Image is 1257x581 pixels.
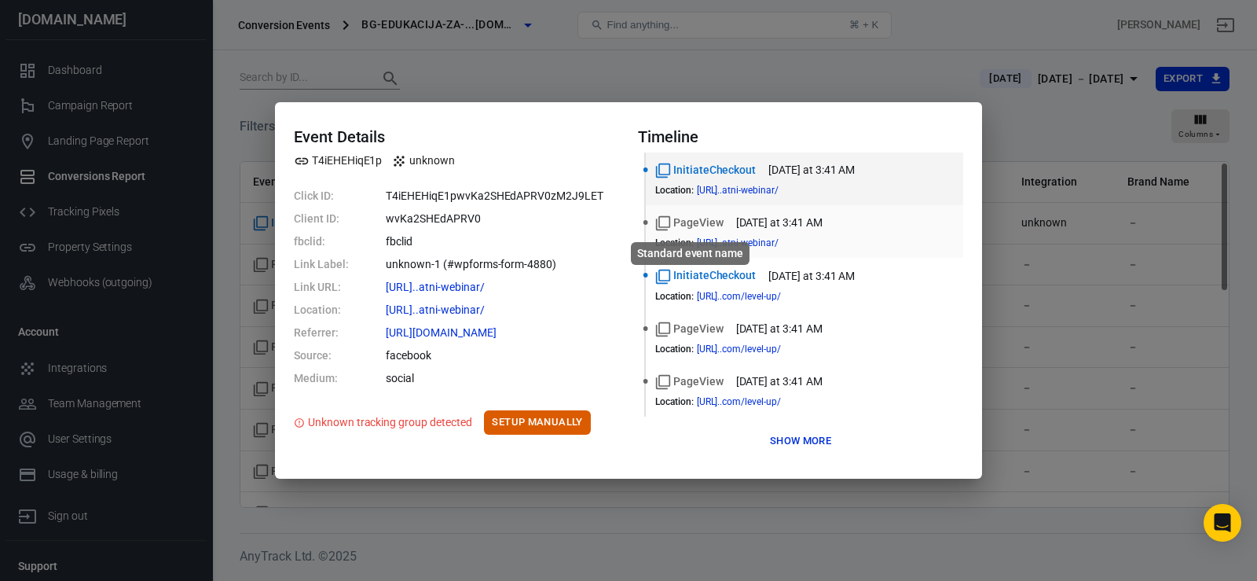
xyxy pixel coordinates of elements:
[697,397,809,406] span: https://bg-edukacija-za-frizere.com/level-up/
[294,234,348,250] dt: fbclid:
[294,279,348,296] dt: Link URL:
[391,153,455,169] span: Integration
[768,162,855,178] time: 2025-09-27T03:41:46+02:00
[655,321,724,337] span: Standard event name
[484,410,590,435] button: Setup Manually
[308,413,471,432] div: Unknown tracking group detected
[294,153,382,169] span: Property
[386,281,512,292] span: https://bg-edukacija-za-frizere.com/prijava-na-besplatni-webinar/
[386,347,619,364] dd: facebook
[697,238,807,248] span: https://bg-edukacija-za-frizere.com/prijava-na-besplatni-webinar/
[386,234,619,250] dd: fbclid
[655,185,694,196] dt: Location :
[386,370,619,387] dd: social
[386,188,619,204] dd: T4iEHEHiqE1pwvKa2SHEdAPRV0zM2J9LET
[294,188,348,204] dt: Click ID:
[768,268,855,285] time: 2025-09-27T03:41:37+02:00
[294,256,348,273] dt: Link Label:
[386,304,512,315] span: https://bg-edukacija-za-frizere.com/prijava-na-besplatni-webinar/
[736,321,823,337] time: 2025-09-27T03:41:33+02:00
[655,267,756,284] span: Standard event name
[386,211,619,227] dd: wvKa2SHEdAPRV0
[294,302,348,318] dt: Location:
[655,396,694,407] dt: Location :
[736,373,823,390] time: 2025-09-27T03:41:27+02:00
[655,162,756,178] span: Standard event name
[655,344,694,355] dt: Location :
[386,256,619,273] dd: unknown-1 (#wpforms-form-4880)
[655,215,724,231] span: Standard event name
[655,373,724,390] span: Standard event name
[697,292,809,301] span: https://bg-edukacija-za-frizere.com/level-up/
[631,242,749,265] div: Standard event name
[697,344,809,354] span: https://bg-edukacija-za-frizere.com/level-up/
[294,325,348,341] dt: Referrer:
[697,186,807,195] span: https://bg-edukacija-za-frizere.com/prijava-na-besplatni-webinar/
[294,127,619,146] h4: Event Details
[294,370,348,387] dt: Medium:
[766,429,835,454] button: Show more
[638,127,963,146] h4: Timeline
[1204,504,1241,542] div: Open Intercom Messenger
[386,327,524,338] span: https://adsmanager.facebook.com/
[736,215,823,231] time: 2025-09-27T03:41:40+02:00
[655,291,694,302] dt: Location :
[294,211,348,227] dt: Client ID:
[294,347,348,364] dt: Source:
